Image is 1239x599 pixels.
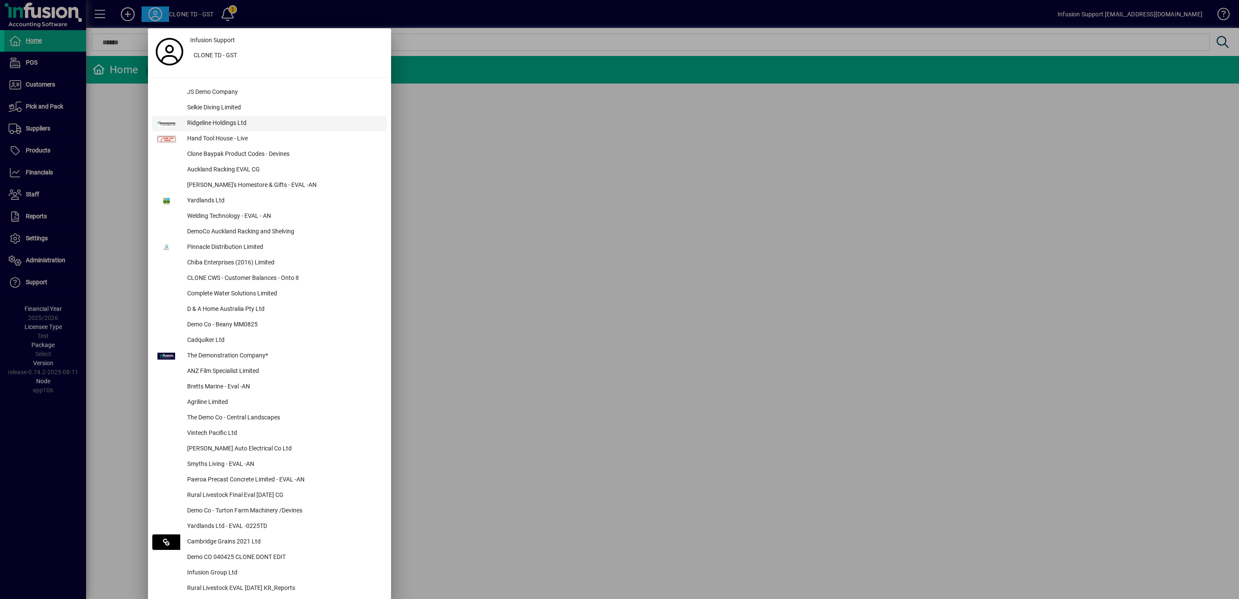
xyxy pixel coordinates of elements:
button: Chiba Enterprises (2016) Limited [152,255,387,271]
div: Ridgeline Holdings Ltd [180,116,387,131]
a: Profile [152,44,187,59]
button: Cambridge Grains 2021 Ltd [152,534,387,550]
div: ANZ Film Specialist Limited [180,364,387,379]
div: Demo Co - Turton Farm Machinery /Devines [180,503,387,519]
div: Auckland Racking EVAL CG [180,162,387,178]
span: Infusion Support [190,36,235,45]
button: Complete Water Solutions Limited [152,286,387,302]
button: Rural Livestock EVAL [DATE] KR_Reports [152,581,387,596]
div: The Demonstration Company* [180,348,387,364]
button: Smyths Living - EVAL -AN [152,457,387,472]
div: Demo CO 040425 CLONE DONT EDIT [180,550,387,565]
button: Demo Co - Turton Farm Machinery /Devines [152,503,387,519]
button: Paeroa Precast Concrete Limited - EVAL -AN [152,472,387,488]
button: Yardlands Ltd [152,193,387,209]
button: Auckland Racking EVAL CG [152,162,387,178]
div: Vintech Pacific Ltd [180,426,387,441]
div: Demo Co - Beany MM0825 [180,317,387,333]
button: JS Demo Company [152,85,387,100]
div: Yardlands Ltd - EVAL -0225TD [180,519,387,534]
div: D & A Home Australia Pty Ltd [180,302,387,317]
button: CLONE CWS - Customer Balances - Onto it [152,271,387,286]
div: JS Demo Company [180,85,387,100]
a: Infusion Support [187,33,387,48]
div: Rural Livestock FInal Eval [DATE] CG [180,488,387,503]
button: Clone Baypak Product Codes - Devines [152,147,387,162]
button: The Demo Co - Central Landscapes [152,410,387,426]
div: Cadquiker Ltd [180,333,387,348]
div: Infusion Group Ltd [180,565,387,581]
button: Rural Livestock FInal Eval [DATE] CG [152,488,387,503]
button: [PERSON_NAME]'s Homestore & Gifts - EVAL -AN [152,178,387,193]
div: Agriline Limited [180,395,387,410]
button: Pinnacle Distribution Limited [152,240,387,255]
button: Cadquiker Ltd [152,333,387,348]
div: Bretts Marine - Eval -AN [180,379,387,395]
div: Hand Tool House - Live [180,131,387,147]
button: Agriline Limited [152,395,387,410]
div: Complete Water Solutions Limited [180,286,387,302]
div: Smyths Living - EVAL -AN [180,457,387,472]
div: The Demo Co - Central Landscapes [180,410,387,426]
button: Vintech Pacific Ltd [152,426,387,441]
button: Infusion Group Ltd [152,565,387,581]
button: Hand Tool House - Live [152,131,387,147]
button: D & A Home Australia Pty Ltd [152,302,387,317]
button: CLONE TD - GST [187,48,387,64]
button: DemoCo Auckland Racking and Shelving [152,224,387,240]
button: Demo Co - Beany MM0825 [152,317,387,333]
div: CLONE CWS - Customer Balances - Onto it [180,271,387,286]
div: Paeroa Precast Concrete Limited - EVAL -AN [180,472,387,488]
button: ANZ Film Specialist Limited [152,364,387,379]
button: Bretts Marine - Eval -AN [152,379,387,395]
button: [PERSON_NAME] Auto Electrical Co Ltd [152,441,387,457]
div: Selkie Diving Limited [180,100,387,116]
div: Cambridge Grains 2021 Ltd [180,534,387,550]
button: Ridgeline Holdings Ltd [152,116,387,131]
button: Welding Technology - EVAL - AN [152,209,387,224]
div: Clone Baypak Product Codes - Devines [180,147,387,162]
div: [PERSON_NAME]'s Homestore & Gifts - EVAL -AN [180,178,387,193]
div: Welding Technology - EVAL - AN [180,209,387,224]
button: The Demonstration Company* [152,348,387,364]
div: Rural Livestock EVAL [DATE] KR_Reports [180,581,387,596]
button: Demo CO 040425 CLONE DONT EDIT [152,550,387,565]
div: Yardlands Ltd [180,193,387,209]
button: Yardlands Ltd - EVAL -0225TD [152,519,387,534]
div: [PERSON_NAME] Auto Electrical Co Ltd [180,441,387,457]
button: Selkie Diving Limited [152,100,387,116]
div: DemoCo Auckland Racking and Shelving [180,224,387,240]
div: Chiba Enterprises (2016) Limited [180,255,387,271]
div: Pinnacle Distribution Limited [180,240,387,255]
